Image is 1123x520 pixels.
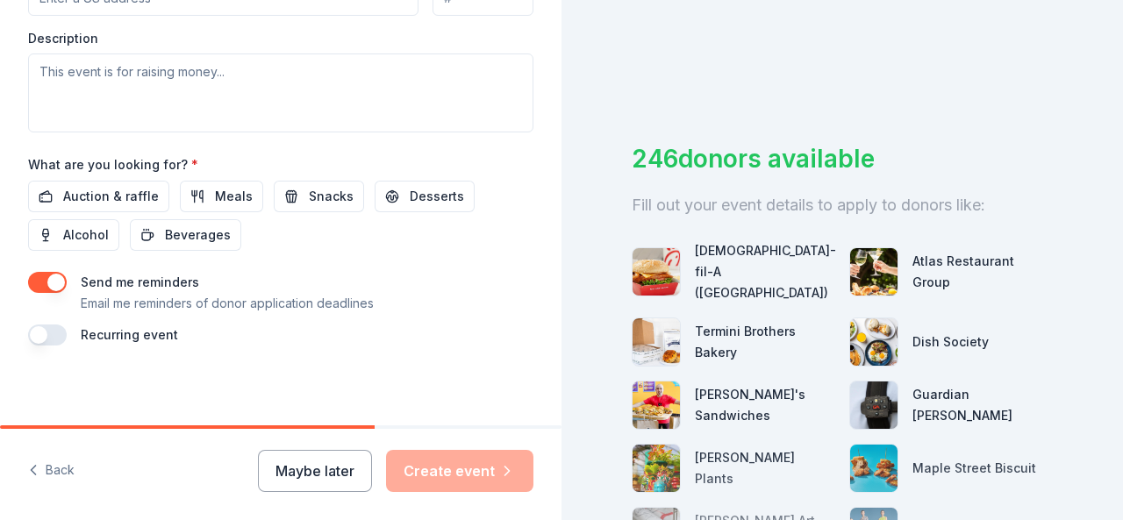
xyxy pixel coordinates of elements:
label: Description [28,30,98,47]
div: [PERSON_NAME]'s Sandwiches [695,384,835,426]
div: Guardian [PERSON_NAME] [912,384,1053,426]
span: Alcohol [63,224,109,246]
span: Beverages [165,224,231,246]
span: Auction & raffle [63,186,159,207]
button: Beverages [130,219,241,251]
img: photo for Chick-fil-A (Houston) [633,248,680,296]
img: photo for Ike's Sandwiches [633,381,680,429]
label: Recurring event [81,327,178,342]
img: photo for Termini Brothers Bakery [633,318,680,366]
img: photo for Guardian Angel Device [850,381,898,429]
p: Email me reminders of donor application deadlines [81,293,374,314]
button: Maybe later [258,450,372,492]
button: Auction & raffle [28,181,169,212]
div: 246 donors available [632,140,1053,177]
button: Alcohol [28,219,119,251]
img: photo for Atlas Restaurant Group [850,248,898,296]
label: What are you looking for? [28,156,198,174]
span: Meals [215,186,253,207]
div: [DEMOGRAPHIC_DATA]-fil-A ([GEOGRAPHIC_DATA]) [695,240,836,303]
label: Send me reminders [81,274,199,289]
div: Fill out your event details to apply to donors like: [632,191,1053,219]
span: Snacks [309,186,354,207]
span: Desserts [410,186,464,207]
img: photo for Dish Society [850,318,898,366]
button: Desserts [375,181,475,212]
button: Snacks [274,181,364,212]
div: Termini Brothers Bakery [695,321,835,363]
div: Atlas Restaurant Group [912,251,1053,293]
div: Dish Society [912,331,989,353]
button: Meals [180,181,263,212]
button: Back [28,452,75,489]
